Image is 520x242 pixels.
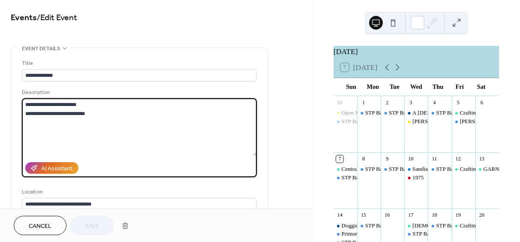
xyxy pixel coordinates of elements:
div: 31 [336,99,343,106]
div: 2 [384,99,391,106]
div: Wed [406,78,427,96]
div: Crafting Circle [460,222,493,230]
div: 12 [454,155,462,163]
div: Title [22,59,255,68]
div: Open Mic [334,109,357,117]
div: STP Baby with the bath water rehearsals [365,109,457,117]
div: STP Baby with the bath water rehearsals [365,222,457,230]
div: Matt Flinner Trio opening guest Briony Hunn [404,118,428,125]
div: Description [22,88,255,97]
div: [DATE] [334,46,499,57]
span: Cancel [29,222,51,231]
div: STP Baby with the bath water rehearsals [381,165,404,173]
div: Doggie Market [334,222,357,230]
div: 1975 [404,174,428,181]
div: Location [22,188,255,197]
div: 6 [478,99,485,106]
div: Open Mic [342,109,364,117]
div: 1975 [412,174,424,181]
div: 7 [336,155,343,163]
div: 9 [384,155,391,163]
div: STP Baby with the bath water rehearsals [389,165,481,173]
div: 11 [431,155,438,163]
button: AI Assistant [25,162,78,174]
div: STP Baby with the bath water rehearsals [381,109,404,117]
div: Doggie Market [342,222,376,230]
div: Primordial Sound Meditation with [PERSON_NAME] [342,230,466,238]
div: Crafting Circle [452,222,475,230]
div: 1 [360,99,367,106]
div: STP Baby with the bath water rehearsals [428,109,451,117]
span: Event details [22,44,60,53]
div: A Church Board Meeting [404,109,428,117]
div: 10 [407,155,415,163]
a: Events [11,9,37,26]
div: 5 [454,99,462,106]
div: GARNA presents Colorado Environmental Film Fest [475,165,499,173]
div: Primordial Sound Meditation with Priti Chanda Klco [334,230,357,238]
div: 19 [454,212,462,219]
div: STP Baby with the bath water rehearsals [428,222,451,230]
div: 13 [478,155,485,163]
div: Crafting Circle [452,109,475,117]
div: Sandia Hearing Aid Center [404,165,428,173]
div: STP Baby with the bath water rehearsals [412,230,504,238]
div: Tue [384,78,406,96]
div: Sat [470,78,492,96]
div: Sun [340,78,362,96]
div: STP Baby with the bath water rehearsals [357,165,381,173]
div: Crafting Circle [460,165,493,173]
div: STP Baby with the bath water rehearsals [334,174,357,181]
div: A [DEMOGRAPHIC_DATA] Board Meeting [412,109,516,117]
div: Central [US_STATE] Humanist [342,165,413,173]
div: STP Baby with the bath water rehearsals [365,165,457,173]
div: Shamanic Healing Circle with Sarah Sol [404,222,428,230]
div: 15 [360,212,367,219]
div: STP Baby with the bath water rehearsals [357,222,381,230]
div: STP Baby with the bath water rehearsals [389,109,481,117]
span: / Edit Event [37,9,77,26]
div: STP Baby with the bath water rehearsals [404,230,428,238]
div: 18 [431,212,438,219]
div: STP Baby with the bath water rehearsals [342,174,433,181]
div: Sandia Hearing Aid Center [412,165,473,173]
div: STP Baby with the bath water rehearsals [428,165,451,173]
div: Crafting Circle [452,165,475,173]
div: 4 [431,99,438,106]
div: 20 [478,212,485,219]
div: STP Baby with the bath water rehearsals [342,118,433,125]
div: 17 [407,212,415,219]
div: STP Baby with the bath water rehearsals [334,118,357,125]
div: Fri [449,78,471,96]
div: 16 [384,212,391,219]
button: Cancel [14,216,66,235]
div: 3 [407,99,415,106]
div: Crafting Circle [460,109,493,117]
div: Thu [427,78,449,96]
div: Salida Moth Mixed ages auditions [452,118,475,125]
div: Mon [362,78,384,96]
div: 8 [360,155,367,163]
div: STP Baby with the bath water rehearsals [357,109,381,117]
div: AI Assistant [41,164,72,173]
div: Central Colorado Humanist [334,165,357,173]
div: 14 [336,212,343,219]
